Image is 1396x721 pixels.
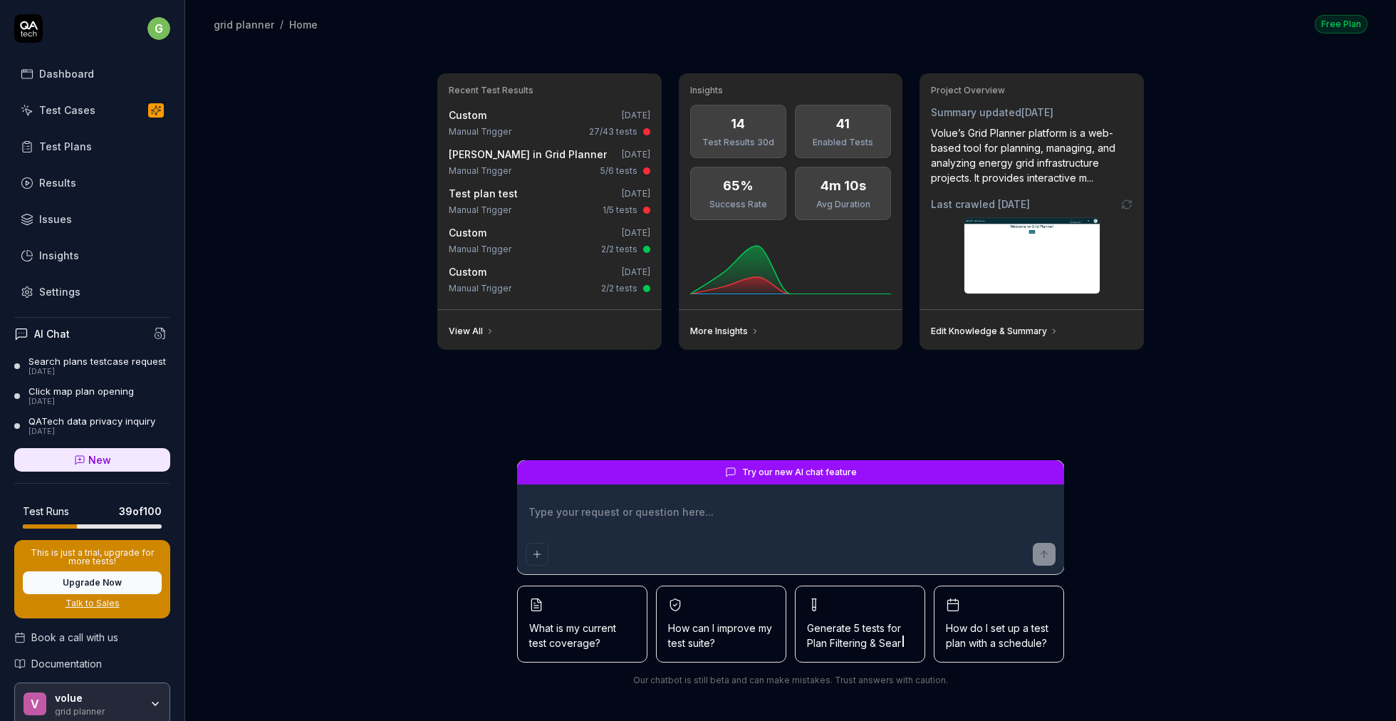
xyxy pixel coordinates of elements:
[601,282,637,295] div: 2/2 tests
[88,452,111,467] span: New
[14,356,170,377] a: Search plans testcase request[DATE]
[55,692,140,705] div: volue
[14,656,170,671] a: Documentation
[28,415,155,427] div: QATech data privacy inquiry
[28,427,155,437] div: [DATE]
[731,114,745,133] div: 14
[446,144,653,180] a: [PERSON_NAME] in Grid Planner[DATE]Manual Trigger5/6 tests
[449,282,511,295] div: Manual Trigger
[931,85,1132,96] h3: Project Overview
[931,125,1132,185] div: Volue’s Grid Planner platform is a web-based tool for planning, managing, and analyzing energy gr...
[449,204,511,217] div: Manual Trigger
[622,266,650,277] time: [DATE]
[39,248,79,263] div: Insights
[31,630,118,645] span: Book a call with us
[446,261,653,298] a: Custom[DATE]Manual Trigger2/2 tests
[39,284,80,299] div: Settings
[600,165,637,177] div: 5/6 tests
[39,139,92,154] div: Test Plans
[28,397,134,407] div: [DATE]
[517,674,1064,687] div: Our chatbot is still beta and can make mistakes. Trust answers with caution.
[807,637,901,649] span: Plan Filtering & Sear
[622,149,650,160] time: [DATE]
[449,125,511,138] div: Manual Trigger
[14,415,170,437] a: QATech data privacy inquiry[DATE]
[601,243,637,256] div: 2/2 tests
[14,448,170,472] a: New
[529,621,635,650] span: What is my current test coverage?
[39,212,72,227] div: Issues
[668,621,774,650] span: How can I improve my test suite?
[603,204,637,217] div: 1/5 tests
[699,198,777,211] div: Success Rate
[14,60,170,88] a: Dashboard
[807,621,913,650] span: Generate 5 tests for
[28,356,166,367] div: Search plans testcase request
[998,198,1030,210] time: [DATE]
[723,176,754,195] div: 65%
[24,693,46,715] span: v
[449,187,518,199] a: Test plan test
[1121,199,1132,210] a: Go to crawling settings
[699,136,777,149] div: Test Results 30d
[449,227,486,239] span: Custom
[39,175,76,190] div: Results
[34,326,70,341] h4: AI Chat
[1021,106,1053,118] time: [DATE]
[280,17,283,31] div: /
[804,136,882,149] div: Enabled Tests
[14,385,170,407] a: Click map plan opening[DATE]
[14,133,170,160] a: Test Plans
[14,242,170,269] a: Insights
[964,218,1100,294] img: Screenshot
[836,114,850,133] div: 41
[517,586,647,663] button: What is my current test coverage?
[39,66,94,81] div: Dashboard
[289,17,318,31] div: Home
[804,198,882,211] div: Avg Duration
[119,504,162,519] span: 39 of 100
[14,278,170,306] a: Settings
[934,586,1064,663] button: How do I set up a test plan with a schedule?
[28,367,166,377] div: [DATE]
[55,705,140,716] div: grid planner
[14,96,170,124] a: Test Cases
[1315,15,1368,33] div: Free Plan
[147,17,170,40] span: g
[946,621,1052,650] span: How do I set up a test plan with a schedule?
[795,586,925,663] button: Generate 5 tests forPlan Filtering & Sear
[589,125,637,138] div: 27/43 tests
[449,165,511,177] div: Manual Trigger
[526,543,548,566] button: Add attachment
[449,85,650,96] h3: Recent Test Results
[446,222,653,259] a: Custom[DATE]Manual Trigger2/2 tests
[622,188,650,199] time: [DATE]
[449,266,486,278] span: Custom
[23,549,162,566] p: This is just a trial, upgrade for more tests!
[14,630,170,645] a: Book a call with us
[622,110,650,120] time: [DATE]
[446,105,653,141] a: Custom[DATE]Manual Trigger27/43 tests
[690,326,759,337] a: More Insights
[931,326,1058,337] a: Edit Knowledge & Summary
[28,385,134,397] div: Click map plan opening
[449,326,494,337] a: View All
[39,103,95,118] div: Test Cases
[449,109,486,121] span: Custom
[449,148,607,160] a: [PERSON_NAME] in Grid Planner
[449,243,511,256] div: Manual Trigger
[14,205,170,233] a: Issues
[690,85,892,96] h3: Insights
[214,17,274,31] div: grid planner
[147,14,170,43] button: g
[622,227,650,238] time: [DATE]
[23,597,162,610] a: Talk to Sales
[931,106,1021,118] span: Summary updated
[1315,14,1368,33] button: Free Plan
[742,466,857,479] span: Try our new AI chat feature
[23,571,162,594] button: Upgrade Now
[821,176,866,195] div: 4m 10s
[656,586,786,663] button: How can I improve my test suite?
[446,183,653,219] a: Test plan test[DATE]Manual Trigger1/5 tests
